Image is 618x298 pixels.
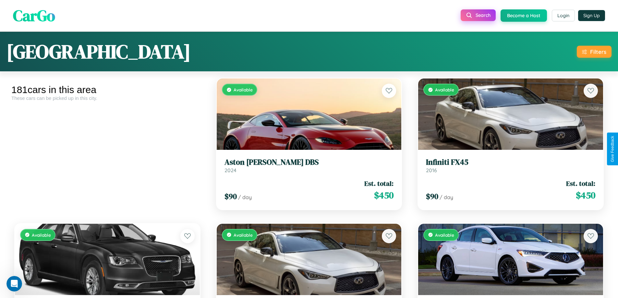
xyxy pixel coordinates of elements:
[224,158,394,173] a: Aston [PERSON_NAME] DBS2024
[578,10,605,21] button: Sign Up
[224,158,394,167] h3: Aston [PERSON_NAME] DBS
[32,232,51,238] span: Available
[552,10,575,21] button: Login
[234,232,253,238] span: Available
[426,158,595,173] a: Infiniti FX452016
[590,48,606,55] div: Filters
[238,194,252,200] span: / day
[426,158,595,167] h3: Infiniti FX45
[577,46,612,58] button: Filters
[13,5,55,26] span: CarGo
[576,189,595,202] span: $ 450
[11,95,203,101] div: These cars can be picked up in this city.
[11,84,203,95] div: 181 cars in this area
[610,136,615,162] div: Give Feedback
[461,9,496,21] button: Search
[435,87,454,92] span: Available
[426,191,438,202] span: $ 90
[6,276,22,292] iframe: Intercom live chat
[374,189,394,202] span: $ 450
[440,194,453,200] span: / day
[234,87,253,92] span: Available
[566,179,595,188] span: Est. total:
[476,12,491,18] span: Search
[364,179,394,188] span: Est. total:
[224,191,237,202] span: $ 90
[435,232,454,238] span: Available
[6,38,191,65] h1: [GEOGRAPHIC_DATA]
[501,9,547,22] button: Become a Host
[224,167,236,173] span: 2024
[426,167,437,173] span: 2016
